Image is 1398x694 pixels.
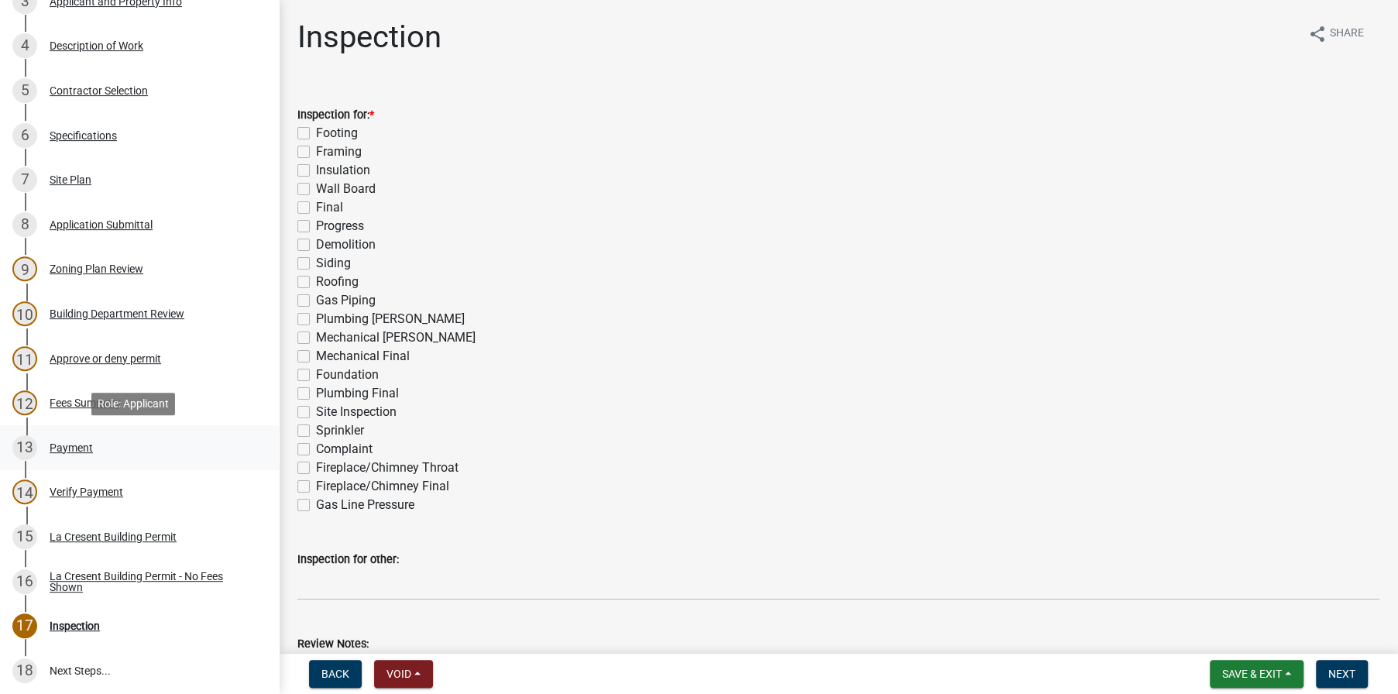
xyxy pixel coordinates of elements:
div: 8 [12,212,37,237]
div: Verify Payment [50,486,123,497]
label: Fireplace/Chimney Throat [316,459,459,477]
i: share [1308,25,1327,43]
div: 12 [12,390,37,415]
h1: Inspection [297,19,441,56]
button: Save & Exit [1210,660,1304,688]
div: 16 [12,569,37,594]
label: Fireplace/Chimney Final [316,477,449,496]
div: 17 [12,613,37,638]
div: Description of Work [50,40,143,51]
label: Framing [316,143,362,161]
label: Roofing [316,273,359,291]
label: Sprinkler [316,421,364,440]
label: Mechanical [PERSON_NAME] [316,328,476,347]
div: 4 [12,33,37,58]
button: Back [309,660,362,688]
label: Insulation [316,161,370,180]
label: Review Notes: [297,639,369,650]
label: Inspection for: [297,110,374,121]
button: shareShare [1296,19,1376,49]
span: Save & Exit [1222,668,1282,680]
label: Footing [316,124,358,143]
label: Plumbing [PERSON_NAME] [316,310,465,328]
div: 11 [12,346,37,371]
label: Gas Line Pressure [316,496,414,514]
div: 5 [12,78,37,103]
div: 7 [12,167,37,192]
div: 10 [12,301,37,326]
div: Approve or deny permit [50,353,161,364]
div: 14 [12,479,37,504]
span: Next [1328,668,1355,680]
div: Payment [50,442,93,453]
label: Progress [316,217,364,235]
div: Application Submittal [50,219,153,230]
div: Inspection [50,620,100,631]
div: 13 [12,435,37,460]
label: Gas Piping [316,291,376,310]
span: Share [1330,25,1364,43]
div: Role: Applicant [91,393,175,415]
div: Specifications [50,130,117,141]
div: Fees Summary [50,397,121,408]
button: Next [1316,660,1368,688]
label: Site Inspection [316,403,397,421]
span: Back [321,668,349,680]
label: Demolition [316,235,376,254]
label: Foundation [316,366,379,384]
button: Void [374,660,433,688]
label: Complaint [316,440,373,459]
div: 9 [12,256,37,281]
div: 6 [12,123,37,148]
label: Inspection for other: [297,555,399,565]
div: Contractor Selection [50,85,148,96]
div: Zoning Plan Review [50,263,143,274]
div: 15 [12,524,37,549]
label: Siding [316,254,351,273]
div: La Cresent Building Permit - No Fees Shown [50,571,254,593]
div: 18 [12,658,37,683]
span: Void [386,668,411,680]
label: Mechanical Final [316,347,410,366]
div: Building Department Review [50,308,184,319]
div: Site Plan [50,174,91,185]
label: Final [316,198,343,217]
label: Plumbing Final [316,384,399,403]
label: Wall Board [316,180,376,198]
div: La Cresent Building Permit [50,531,177,542]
